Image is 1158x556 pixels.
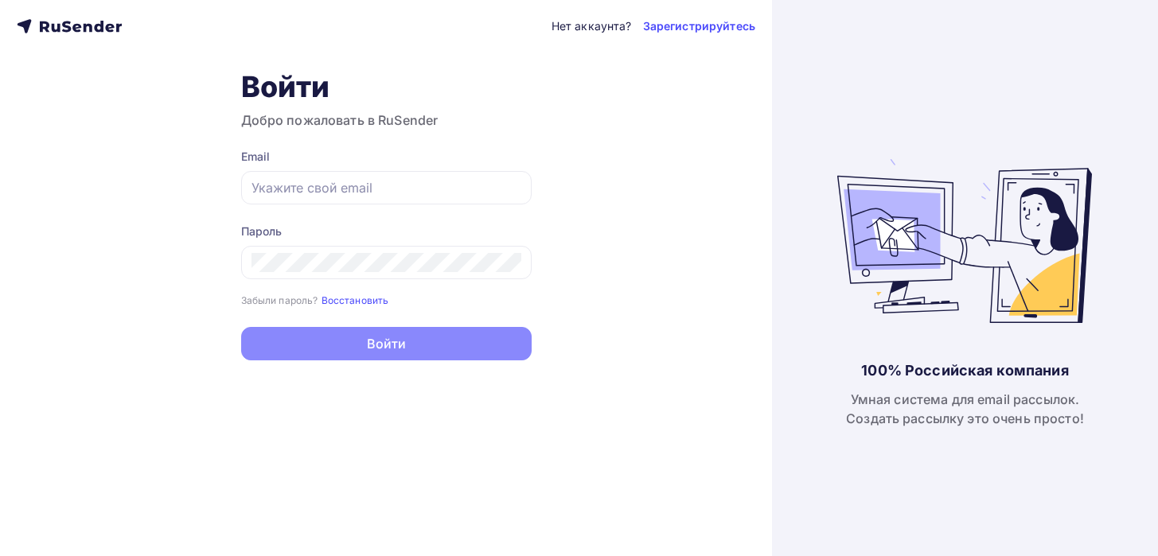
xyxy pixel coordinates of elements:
a: Зарегистрируйтесь [643,18,755,34]
small: Восстановить [322,294,389,306]
div: Email [241,149,532,165]
div: Умная система для email рассылок. Создать рассылку это очень просто! [846,390,1084,428]
h1: Войти [241,69,532,104]
div: Пароль [241,224,532,239]
a: Восстановить [322,293,389,306]
button: Войти [241,327,532,360]
h3: Добро пожаловать в RuSender [241,111,532,130]
input: Укажите свой email [251,178,521,197]
div: Нет аккаунта? [552,18,632,34]
div: 100% Российская компания [861,361,1068,380]
small: Забыли пароль? [241,294,318,306]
